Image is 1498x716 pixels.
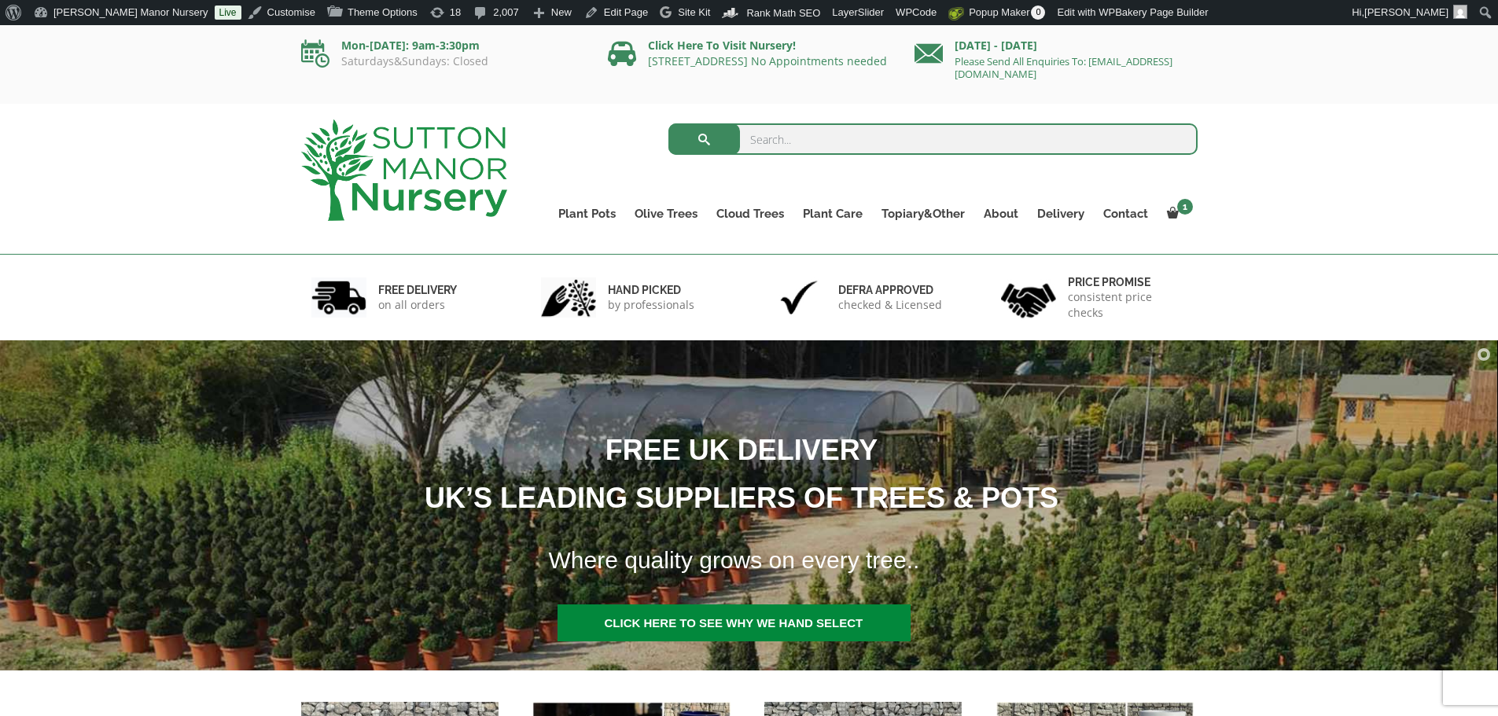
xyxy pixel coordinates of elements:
[1028,203,1094,225] a: Delivery
[215,6,241,20] a: Live
[872,203,974,225] a: Topiary&Other
[1094,203,1158,225] a: Contact
[541,277,596,318] img: 2.jpg
[625,203,707,225] a: Olive Trees
[838,283,942,297] h6: Defra approved
[608,283,694,297] h6: hand picked
[1364,6,1448,18] span: [PERSON_NAME]
[838,297,942,313] p: checked & Licensed
[974,203,1028,225] a: About
[301,119,507,221] img: logo
[771,277,826,318] img: 3.jpg
[311,277,366,318] img: 1.jpg
[1031,6,1045,20] span: 0
[1068,275,1187,289] h6: Price promise
[301,36,584,55] p: Mon-[DATE]: 9am-3:30pm
[608,297,694,313] p: by professionals
[707,203,793,225] a: Cloud Trees
[955,54,1172,81] a: Please Send All Enquiries To: [EMAIL_ADDRESS][DOMAIN_NAME]
[549,203,625,225] a: Plant Pots
[378,283,457,297] h6: FREE DELIVERY
[793,203,872,225] a: Plant Care
[1068,289,1187,321] p: consistent price checks
[648,53,887,68] a: [STREET_ADDRESS] No Appointments needed
[378,297,457,313] p: on all orders
[648,38,796,53] a: Click Here To Visit Nursery!
[1001,274,1056,321] img: 4.jpg
[915,36,1198,55] p: [DATE] - [DATE]
[529,537,1302,584] h1: Where quality grows on every tree..
[1158,203,1198,225] a: 1
[678,6,710,18] span: Site Kit
[301,55,584,68] p: Saturdays&Sundays: Closed
[164,426,1301,522] h1: FREE UK DELIVERY UK’S LEADING SUPPLIERS OF TREES & POTS
[746,7,820,19] span: Rank Math SEO
[668,123,1198,155] input: Search...
[1177,199,1193,215] span: 1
